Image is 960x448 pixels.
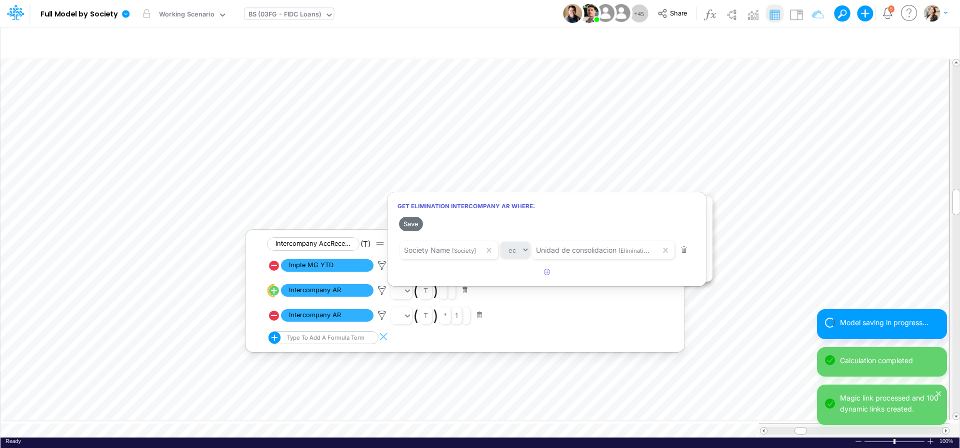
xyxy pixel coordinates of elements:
button: Save [399,217,423,231]
img: User Image Icon [594,2,616,24]
span: [Elimination] [618,246,652,254]
span: [Society] [452,247,476,254]
img: User Image Icon [563,4,582,23]
span: Society Name [404,246,450,254]
div: Magic link processed and 100 dynamic links created. [840,393,939,414]
div: Society Name [404,245,476,255]
img: User Image Icon [579,4,598,23]
div: Calculation completed [840,355,939,366]
div: Unidad de consolidacion [536,245,652,255]
button: close [935,387,942,398]
img: User Image Icon [610,2,632,24]
span: Unidad de consolidacion [536,246,616,254]
div: Model saving in progress... [840,317,939,328]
